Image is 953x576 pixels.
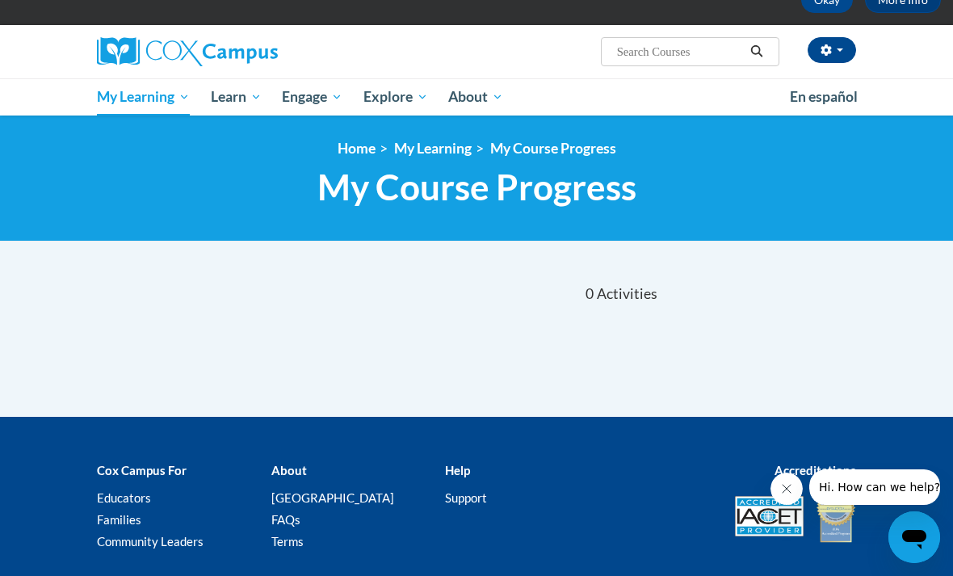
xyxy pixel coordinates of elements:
[448,87,503,107] span: About
[97,37,278,66] img: Cox Campus
[490,140,616,157] a: My Course Progress
[615,42,745,61] input: Search Courses
[816,488,856,544] img: IDA® Accredited
[317,166,636,208] span: My Course Progress
[97,490,151,505] a: Educators
[790,88,858,105] span: En español
[97,512,141,527] a: Families
[282,87,342,107] span: Engage
[808,37,856,63] button: Account Settings
[271,512,300,527] a: FAQs
[271,490,394,505] a: [GEOGRAPHIC_DATA]
[353,78,439,116] a: Explore
[97,463,187,477] b: Cox Campus For
[97,534,204,549] a: Community Leaders
[597,285,657,303] span: Activities
[271,463,307,477] b: About
[445,490,487,505] a: Support
[735,496,804,536] img: Accredited IACET® Provider
[809,469,940,505] iframe: Message from company
[439,78,514,116] a: About
[363,87,428,107] span: Explore
[211,87,262,107] span: Learn
[271,534,304,549] a: Terms
[775,463,856,477] b: Accreditations
[770,473,803,505] iframe: Close message
[85,78,868,116] div: Main menu
[745,42,769,61] button: Search
[200,78,272,116] a: Learn
[97,37,334,66] a: Cox Campus
[394,140,472,157] a: My Learning
[445,463,470,477] b: Help
[888,511,940,563] iframe: Button to launch messaging window
[338,140,376,157] a: Home
[779,80,868,114] a: En español
[586,285,594,303] span: 0
[86,78,200,116] a: My Learning
[271,78,353,116] a: Engage
[97,87,190,107] span: My Learning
